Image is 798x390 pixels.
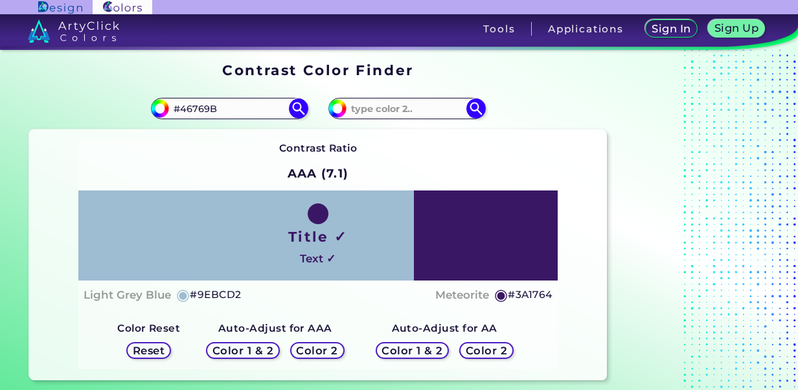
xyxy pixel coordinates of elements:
[468,346,506,356] h5: Color 2
[169,100,290,117] input: type color 1..
[288,227,348,246] h1: Title ✓
[117,322,180,334] strong: Color Reset
[218,322,332,334] strong: Auto-Adjust for AAA
[190,286,241,303] h5: #9EBCD2
[222,60,413,80] h1: Contrast Color Finder
[654,24,689,34] h5: Sign In
[347,100,467,117] input: type color 2..
[716,23,757,33] h5: Sign Up
[612,58,774,385] iframe: Advertisement
[385,346,440,356] h5: Color 1 & 2
[466,98,486,118] img: icon search
[298,346,336,356] h5: Color 2
[134,346,163,356] h5: Reset
[300,249,336,268] h4: Text ✓
[508,286,552,303] h5: #3A1764
[483,24,515,34] h3: Tools
[215,346,271,356] h5: Color 1 & 2
[38,1,82,14] img: ArtyClick Design logo
[28,19,119,43] img: logo_artyclick_colors_white.svg
[494,287,508,303] h5: ◉
[279,142,358,154] strong: Contrast Ratio
[282,159,355,188] h2: AAA (7.1)
[647,21,695,37] a: Sign In
[392,322,497,334] strong: Auto-Adjust for AA
[711,21,762,37] a: Sign Up
[289,98,308,118] img: icon search
[548,24,624,34] h3: Applications
[84,286,171,304] h4: Light Grey Blue
[435,286,489,304] h4: Meteorite
[176,287,190,303] h5: ◉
